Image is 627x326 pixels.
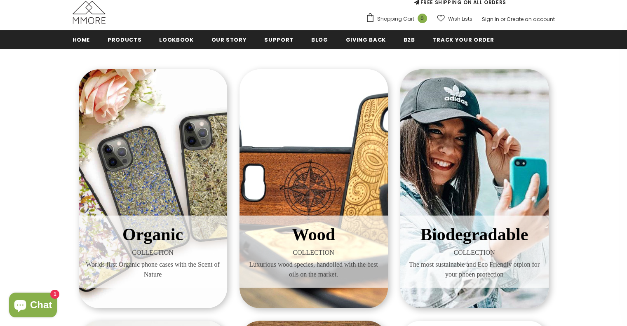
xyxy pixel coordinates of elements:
[377,15,414,23] span: Shopping Cart
[246,260,382,279] span: Luxurious wood species, handoiled with the best oils on the market.
[482,16,499,23] a: Sign In
[404,36,415,44] span: B2B
[73,1,106,24] img: MMORE Cases
[448,15,472,23] span: Wish Lists
[108,36,141,44] span: Products
[406,260,542,279] span: The most sustainable and Eco Friendly otpion for your phoen protection
[311,30,328,49] a: Blog
[292,225,335,244] span: Wood
[211,36,247,44] span: Our Story
[159,36,193,44] span: Lookbook
[500,16,505,23] span: or
[264,30,294,49] a: support
[507,16,555,23] a: Create an account
[418,14,427,23] span: 0
[346,36,386,44] span: Giving back
[73,30,90,49] a: Home
[311,36,328,44] span: Blog
[85,260,221,279] span: Worlds first Organic phone cases with the Scent of Nature
[246,248,382,258] span: COLLECTION
[159,30,193,49] a: Lookbook
[122,225,183,244] span: Organic
[211,30,247,49] a: Our Story
[73,36,90,44] span: Home
[366,13,431,25] a: Shopping Cart 0
[406,248,542,258] span: COLLECTION
[346,30,386,49] a: Giving back
[108,30,141,49] a: Products
[420,225,528,244] span: Biodegradable
[433,36,494,44] span: Track your order
[404,30,415,49] a: B2B
[85,248,221,258] span: COLLECTION
[7,293,59,319] inbox-online-store-chat: Shopify online store chat
[264,36,294,44] span: support
[437,12,472,26] a: Wish Lists
[433,30,494,49] a: Track your order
